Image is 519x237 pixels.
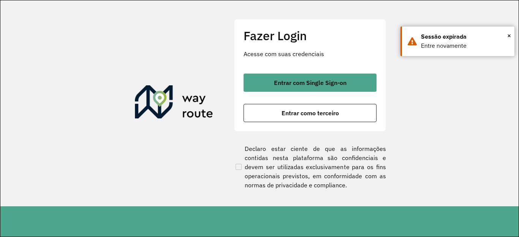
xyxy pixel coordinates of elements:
[507,30,511,41] button: Close
[282,110,339,116] span: Entrar como terceiro
[244,74,377,92] button: button
[244,49,377,58] p: Acesse com suas credenciais
[244,28,377,43] h2: Fazer Login
[421,32,509,41] div: Sessão expirada
[135,85,213,122] img: Roteirizador AmbevTech
[421,41,509,50] div: Entre novamente
[234,144,386,190] label: Declaro estar ciente de que as informações contidas nesta plataforma são confidenciais e devem se...
[507,30,511,41] span: ×
[244,104,377,122] button: button
[274,80,347,86] span: Entrar com Single Sign-on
